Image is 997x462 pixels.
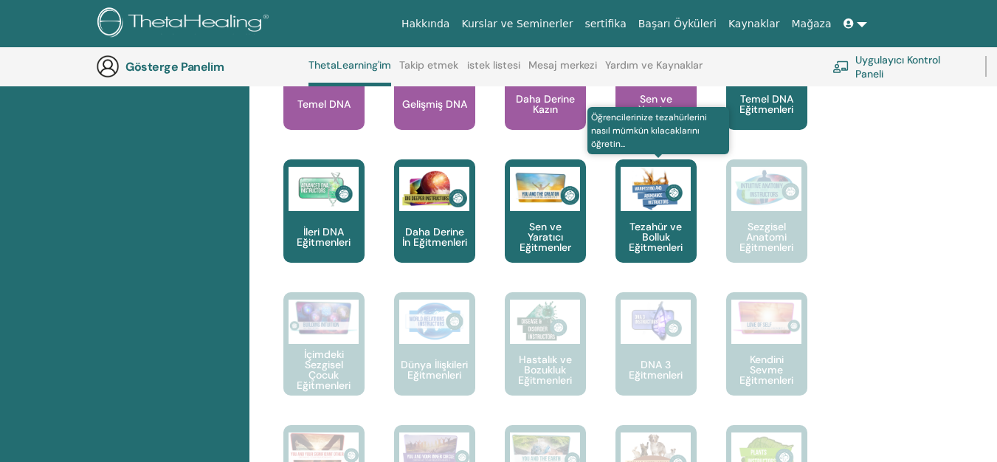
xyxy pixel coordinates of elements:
[289,167,359,211] img: İleri DNA Eğitmenleri
[505,292,586,425] a: Hastalık ve Bozukluk Eğitmenleri Hastalık ve Bozukluk Eğitmenleri
[308,58,391,72] font: ThetaLearning'im
[97,7,274,41] img: logo.png
[739,92,793,116] font: Temel DNA Eğitmenleri
[728,18,780,30] font: Kaynaklar
[722,10,786,38] a: Kaynaklar
[726,159,807,292] a: Sezgisel Anatomi Eğitmenleri Sezgisel Anatomi Eğitmenleri
[394,27,475,159] a: Gelişmiş DNA Gelişmiş DNA
[283,292,365,425] a: İçimdeki Sezgisel Çocuk Eğitmenleri İçimdeki Sezgisel Çocuk Eğitmenleri
[510,167,580,211] img: Sen ve Yaratıcı Eğitmenler
[632,10,722,38] a: Başarı Öyküleri
[785,10,837,38] a: Mağaza
[739,220,793,254] font: Sezgisel Anatomi Eğitmenleri
[605,58,703,72] font: Yardım ve Kaynaklar
[832,50,967,83] a: Uygulayıcı Kontrol Paneli
[283,159,365,292] a: İleri DNA Eğitmenleri İleri DNA Eğitmenleri
[505,27,586,159] a: Daha Derine Kazın Daha Derine Kazın
[399,300,469,344] img: Dünya İlişkileri Eğitmenleri
[638,18,717,30] font: Başarı Öyküleri
[731,167,801,211] img: Sezgisel Anatomi Eğitmenleri
[455,10,579,38] a: Kurslar ve Seminerler
[832,61,849,73] img: chalkboard-teacher.svg
[399,167,469,211] img: Daha Derine İn Eğitmenleri
[396,10,456,38] a: Hakkında
[615,292,697,425] a: DNA 3 Eğitmenleri DNA 3 Eğitmenleri
[125,59,224,75] font: Gösterge Panelim
[584,18,626,30] font: sertifika
[591,111,707,150] font: Öğrencilerinize tezahürlerini nasıl mümkün kılacaklarını öğretin...
[629,220,683,254] font: Tezahür ve Bolluk Eğitmenleri
[615,159,697,292] a: Öğrencilerinize tezahürlerini nasıl mümkün kılacaklarını öğretin... Tezahür ve Bolluk Eğitmenleri...
[308,59,391,86] a: ThetaLearning'im
[394,159,475,292] a: Daha Derine İn Eğitmenleri Daha Derine İn Eğitmenleri
[518,353,572,387] font: Hastalık ve Bozukluk Eğitmenleri
[394,292,475,425] a: Dünya İlişkileri Eğitmenleri Dünya İlişkileri Eğitmenleri
[855,53,940,80] font: Uygulayıcı Kontrol Paneli
[96,55,120,78] img: generic-user-icon.jpg
[726,292,807,425] a: Kendini Sevme Eğitmenleri Kendini Sevme Eğitmenleri
[621,167,691,211] img: Tezahür ve Bolluk Eğitmenleri
[297,348,351,392] font: İçimdeki Sezgisel Çocuk Eğitmenleri
[467,58,520,72] font: istek listesi
[399,59,458,83] a: Takip etmek
[510,300,580,344] img: Hastalık ve Bozukluk Eğitmenleri
[528,59,597,83] a: Mesaj merkezi
[621,300,691,344] img: DNA 3 Eğitmenleri
[615,27,697,159] a: Sen ve Yaratıcı Sen ve Yaratıcı
[289,300,359,336] img: İçimdeki Sezgisel Çocuk Eğitmenleri
[505,159,586,292] a: Sen ve Yaratıcı Eğitmenler Sen ve Yaratıcı Eğitmenler
[528,58,597,72] font: Mesaj merkezi
[402,97,467,111] font: Gelişmiş DNA
[791,18,831,30] font: Mağaza
[579,10,632,38] a: sertifika
[739,353,793,387] font: Kendini Sevme Eğitmenleri
[402,225,467,249] font: Daha Derine İn Eğitmenleri
[605,59,703,83] a: Yardım ve Kaynaklar
[726,27,807,159] a: Temel DNA Eğitmenleri Temel DNA Eğitmenleri
[461,18,573,30] font: Kurslar ve Seminerler
[401,18,450,30] font: Hakkında
[401,358,468,382] font: Dünya İlişkileri Eğitmenleri
[520,220,571,254] font: Sen ve Yaratıcı Eğitmenler
[283,27,365,159] a: Temel DNA Temel DNA
[731,300,801,336] img: Kendini Sevme Eğitmenleri
[467,59,520,83] a: istek listesi
[297,225,351,249] font: İleri DNA Eğitmenleri
[399,58,458,72] font: Takip etmek
[629,358,683,382] font: DNA 3 Eğitmenleri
